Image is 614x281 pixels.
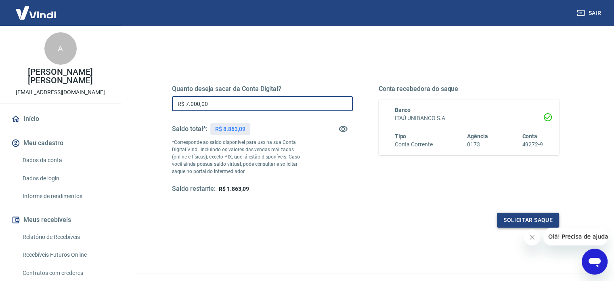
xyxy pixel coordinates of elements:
[575,6,604,21] button: Sair
[172,125,207,133] h5: Saldo total*:
[522,133,537,139] span: Conta
[10,0,62,25] img: Vindi
[395,114,543,123] h6: ITAÚ UNIBANCO S.A.
[219,186,249,192] span: R$ 1.863,09
[543,228,608,245] iframe: Mensagem da empresa
[172,139,308,175] p: *Corresponde ao saldo disponível para uso na sua Conta Digital Vindi. Incluindo os valores das ve...
[467,133,488,139] span: Agência
[497,213,559,228] button: Solicitar saque
[19,170,111,187] a: Dados de login
[10,134,111,152] button: Meu cadastro
[19,229,111,245] a: Relatório de Recebíveis
[524,229,540,245] iframe: Fechar mensagem
[6,68,114,85] p: [PERSON_NAME] [PERSON_NAME]
[5,6,68,12] span: Olá! Precisa de ajuda?
[19,188,111,205] a: Informe de rendimentos
[172,185,216,193] h5: Saldo restante:
[215,125,245,133] p: R$ 8.863,09
[522,140,543,149] h6: 49272-9
[44,32,77,65] div: A
[19,247,111,263] a: Recebíveis Futuros Online
[395,140,433,149] h6: Conta Corrente
[582,249,608,275] iframe: Botão para abrir a janela de mensagens
[395,133,407,139] span: Tipo
[395,107,411,113] span: Banco
[16,88,105,97] p: [EMAIL_ADDRESS][DOMAIN_NAME]
[19,152,111,169] a: Dados da conta
[10,110,111,128] a: Início
[467,140,488,149] h6: 0173
[10,211,111,229] button: Meus recebíveis
[379,85,560,93] h5: Conta recebedora do saque
[172,85,353,93] h5: Quanto deseja sacar da Conta Digital?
